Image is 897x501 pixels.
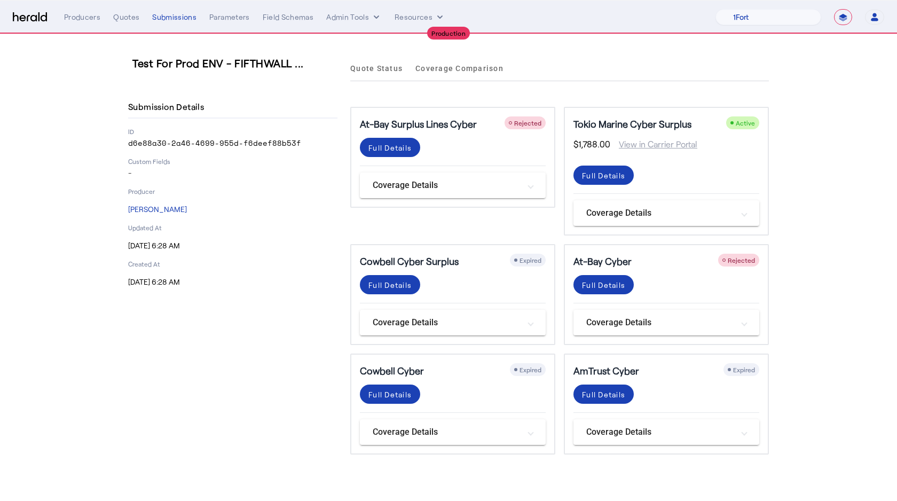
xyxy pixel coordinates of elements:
[368,389,412,400] div: Full Details
[128,138,337,148] p: d6e88a30-2a46-4699-955d-f6deef88b53f
[128,157,337,166] p: Custom Fields
[573,138,610,151] span: $1,788.00
[64,12,100,22] div: Producers
[415,65,503,72] span: Coverage Comparison
[582,279,625,291] div: Full Details
[573,310,759,335] mat-expansion-panel-header: Coverage Details
[514,119,541,127] span: Rejected
[326,12,382,22] button: internal dropdown menu
[360,385,420,404] button: Full Details
[263,12,314,22] div: Field Schemas
[128,277,337,287] p: [DATE] 6:28 AM
[128,260,337,268] p: Created At
[520,256,541,264] span: Expired
[733,366,755,373] span: Expired
[360,138,420,157] button: Full Details
[360,310,546,335] mat-expansion-panel-header: Coverage Details
[13,12,47,22] img: Herald Logo
[128,240,337,251] p: [DATE] 6:28 AM
[573,419,759,445] mat-expansion-panel-header: Coverage Details
[368,279,412,291] div: Full Details
[360,173,546,198] mat-expansion-panel-header: Coverage Details
[113,12,139,22] div: Quotes
[209,12,250,22] div: Parameters
[373,426,520,439] mat-panel-title: Coverage Details
[128,204,337,215] p: [PERSON_NAME]
[427,27,470,40] div: Production
[360,275,420,294] button: Full Details
[368,142,412,153] div: Full Details
[586,316,734,329] mat-panel-title: Coverage Details
[360,116,477,131] h5: At-Bay Surplus Lines Cyber
[736,119,755,127] span: Active
[360,254,459,269] h5: Cowbell Cyber Surplus
[586,207,734,220] mat-panel-title: Coverage Details
[395,12,445,22] button: Resources dropdown menu
[520,366,541,373] span: Expired
[152,12,196,22] div: Submissions
[586,426,734,439] mat-panel-title: Coverage Details
[132,56,342,71] h3: Test For Prod ENV - FIFTHWALL ...
[573,363,639,378] h5: AmTrust Cyber
[582,170,625,181] div: Full Details
[415,56,503,81] a: Coverage Comparison
[573,200,759,226] mat-expansion-panel-header: Coverage Details
[373,316,520,329] mat-panel-title: Coverage Details
[728,256,755,264] span: Rejected
[573,254,632,269] h5: At-Bay Cyber
[350,56,403,81] a: Quote Status
[610,138,697,151] span: View in Carrier Portal
[582,389,625,400] div: Full Details
[128,223,337,232] p: Updated At
[128,127,337,136] p: ID
[573,116,691,131] h5: Tokio Marine Cyber Surplus
[360,419,546,445] mat-expansion-panel-header: Coverage Details
[128,168,337,178] p: -
[573,275,634,294] button: Full Details
[573,166,634,185] button: Full Details
[573,385,634,404] button: Full Details
[360,363,424,378] h5: Cowbell Cyber
[128,187,337,195] p: Producer
[350,65,403,72] span: Quote Status
[128,100,208,113] h4: Submission Details
[373,179,520,192] mat-panel-title: Coverage Details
